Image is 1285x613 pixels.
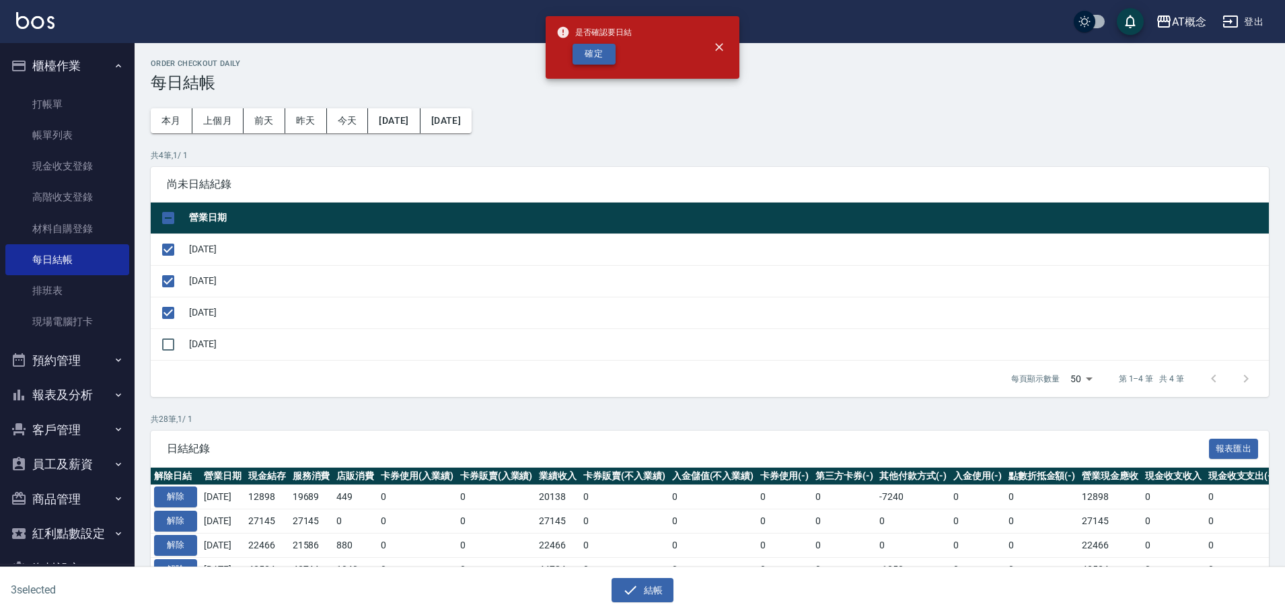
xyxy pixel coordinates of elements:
[876,485,950,509] td: -7240
[1011,373,1060,385] p: 每頁顯示數量
[669,485,758,509] td: 0
[950,533,1005,557] td: 0
[377,509,457,534] td: 0
[5,377,129,412] button: 報表及分析
[154,559,197,580] button: 解除
[5,213,129,244] a: 材料自購登錄
[1142,485,1205,509] td: 0
[1005,485,1079,509] td: 0
[245,468,289,485] th: 現金結存
[1205,509,1279,534] td: 0
[757,468,812,485] th: 卡券使用(-)
[876,509,950,534] td: 0
[245,533,289,557] td: 22466
[377,533,457,557] td: 0
[580,533,669,557] td: 0
[612,578,674,603] button: 結帳
[950,557,1005,581] td: 0
[167,178,1253,191] span: 尚未日結紀錄
[200,557,245,581] td: [DATE]
[244,108,285,133] button: 前天
[457,485,536,509] td: 0
[812,468,877,485] th: 第三方卡券(-)
[812,509,877,534] td: 0
[580,485,669,509] td: 0
[151,468,200,485] th: 解除日結
[420,108,472,133] button: [DATE]
[669,557,758,581] td: 0
[11,581,319,598] h6: 3 selected
[457,509,536,534] td: 0
[1205,485,1279,509] td: 0
[200,533,245,557] td: [DATE]
[5,244,129,275] a: 每日結帳
[876,468,950,485] th: 其他付款方式(-)
[1005,557,1079,581] td: 0
[200,468,245,485] th: 營業日期
[757,485,812,509] td: 0
[200,509,245,534] td: [DATE]
[186,297,1269,328] td: [DATE]
[289,468,334,485] th: 服務消費
[1209,441,1259,454] a: 報表匯出
[151,149,1269,161] p: 共 4 筆, 1 / 1
[377,485,457,509] td: 0
[950,468,1005,485] th: 入金使用(-)
[5,447,129,482] button: 員工及薪資
[1205,468,1279,485] th: 現金收支支出(-)
[333,557,377,581] td: 1040
[5,89,129,120] a: 打帳單
[812,533,877,557] td: 0
[5,48,129,83] button: 櫃檯作業
[377,468,457,485] th: 卡券使用(入業績)
[5,120,129,151] a: 帳單列表
[1150,8,1212,36] button: AT概念
[757,509,812,534] td: 0
[812,557,877,581] td: 0
[5,551,129,586] button: 資料設定
[167,442,1209,456] span: 日結紀錄
[16,12,54,29] img: Logo
[1005,468,1079,485] th: 點數折抵金額(-)
[757,557,812,581] td: 0
[5,482,129,517] button: 商品管理
[5,306,129,337] a: 現場電腦打卡
[186,203,1269,234] th: 營業日期
[1005,533,1079,557] td: 0
[289,533,334,557] td: 21586
[5,412,129,447] button: 客戶管理
[1005,509,1079,534] td: 0
[154,511,197,532] button: 解除
[536,533,580,557] td: 22466
[876,533,950,557] td: 0
[580,557,669,581] td: 0
[704,32,734,62] button: close
[669,533,758,557] td: 0
[245,485,289,509] td: 12898
[876,557,950,581] td: -1250
[536,557,580,581] td: 44784
[1172,13,1206,30] div: AT概念
[580,509,669,534] td: 0
[757,533,812,557] td: 0
[5,275,129,306] a: 排班表
[289,485,334,509] td: 19689
[536,468,580,485] th: 業績收入
[245,557,289,581] td: 43534
[1078,557,1142,581] td: 43534
[1142,557,1205,581] td: 0
[1142,509,1205,534] td: 0
[245,509,289,534] td: 27145
[1142,533,1205,557] td: 0
[812,485,877,509] td: 0
[151,413,1269,425] p: 共 28 筆, 1 / 1
[580,468,669,485] th: 卡券販賣(不入業績)
[200,485,245,509] td: [DATE]
[536,485,580,509] td: 20138
[1217,9,1269,34] button: 登出
[457,557,536,581] td: 0
[377,557,457,581] td: 0
[950,509,1005,534] td: 0
[950,485,1005,509] td: 0
[327,108,369,133] button: 今天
